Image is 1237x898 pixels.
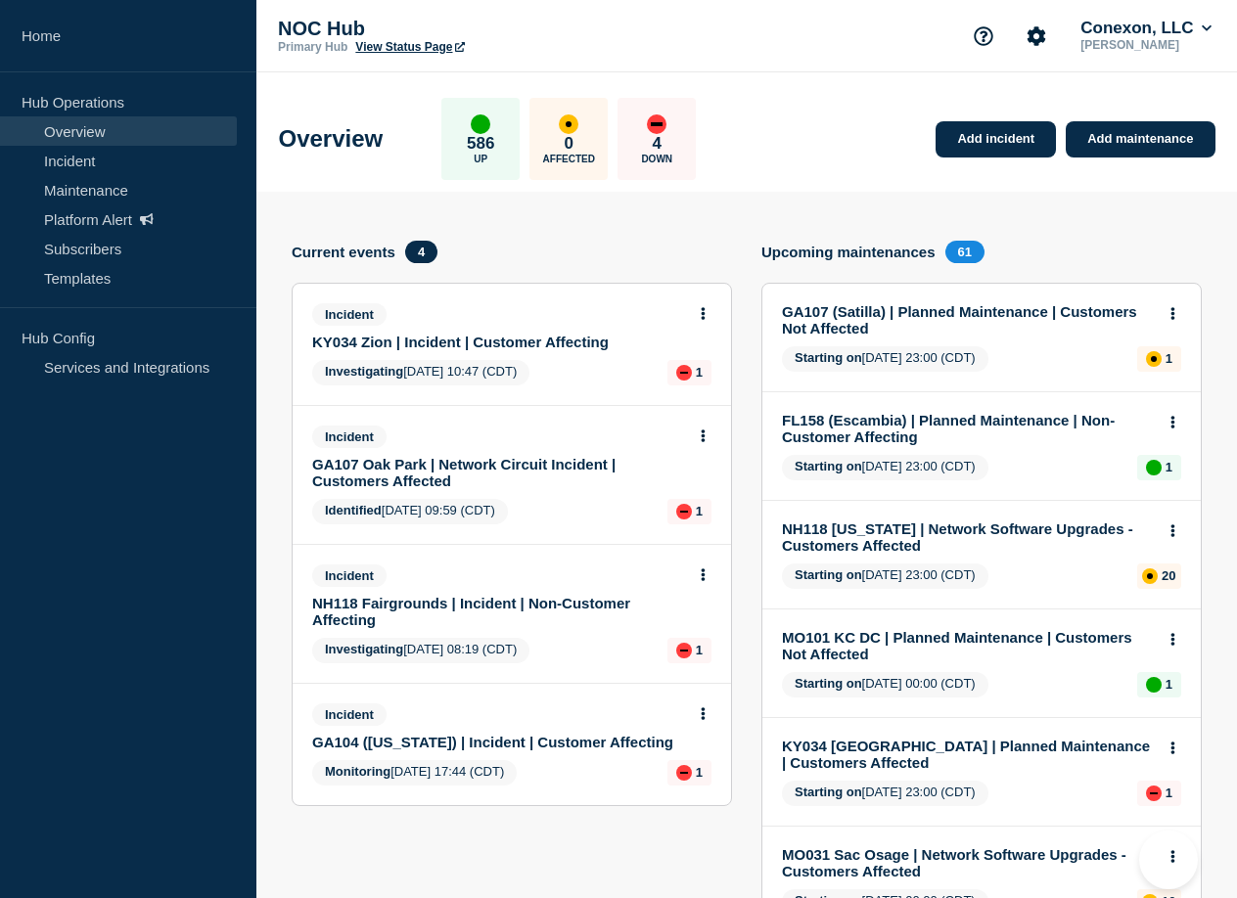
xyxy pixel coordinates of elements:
a: MO031 Sac Osage | Network Software Upgrades - Customers Affected [782,846,1155,879]
span: Investigating [325,364,403,379]
div: down [647,114,666,134]
span: Starting on [795,676,862,691]
a: FL158 (Escambia) | Planned Maintenance | Non-Customer Affecting [782,412,1155,445]
span: [DATE] 23:00 (CDT) [782,563,988,589]
span: Incident [312,426,387,448]
span: Starting on [795,785,862,799]
span: [DATE] 23:00 (CDT) [782,781,988,806]
a: MO101 KC DC | Planned Maintenance | Customers Not Affected [782,629,1155,662]
a: GA107 (Satilla) | Planned Maintenance | Customers Not Affected [782,303,1155,337]
span: Identified [325,503,382,517]
span: [DATE] 08:19 (CDT) [312,638,529,663]
p: 1 [696,765,703,780]
span: 4 [405,241,437,263]
span: Incident [312,703,387,726]
div: down [676,365,692,381]
div: affected [1146,351,1162,367]
span: Starting on [795,459,862,473]
div: down [1146,786,1162,801]
div: up [1146,677,1162,693]
p: 0 [565,134,573,154]
p: [PERSON_NAME] [1077,38,1215,52]
p: 4 [653,134,662,154]
span: Incident [312,564,387,587]
a: NH118 Fairgrounds | Incident | Non-Customer Affecting [312,595,685,628]
p: Down [641,154,672,164]
span: Monitoring [325,764,390,779]
a: GA107 Oak Park | Network Circuit Incident | Customers Affected [312,456,685,489]
p: Primary Hub [278,40,347,54]
button: Support [963,16,1004,57]
span: [DATE] 09:59 (CDT) [312,499,508,524]
a: View Status Page [355,40,464,54]
p: NOC Hub [278,18,669,40]
p: 1 [1166,677,1172,692]
p: 20 [1162,568,1175,583]
button: Account settings [1016,16,1057,57]
p: Affected [543,154,595,164]
h1: Overview [279,125,384,153]
a: GA104 ([US_STATE]) | Incident | Customer Affecting [312,734,685,750]
span: [DATE] 10:47 (CDT) [312,360,529,385]
span: Starting on [795,350,862,365]
div: up [471,114,490,134]
a: Add maintenance [1066,121,1214,157]
div: affected [1142,568,1158,584]
a: KY034 [GEOGRAPHIC_DATA] | Planned Maintenance | Customers Affected [782,738,1155,771]
span: Investigating [325,642,403,656]
a: Add incident [936,121,1056,157]
span: [DATE] 17:44 (CDT) [312,760,517,786]
span: [DATE] 23:00 (CDT) [782,346,988,372]
a: KY034 Zion | Incident | Customer Affecting [312,334,685,350]
span: Starting on [795,567,862,582]
p: 586 [467,134,494,154]
a: NH118 [US_STATE] | Network Software Upgrades - Customers Affected [782,520,1155,554]
span: Incident [312,303,387,326]
p: 1 [696,504,703,518]
div: down [676,504,692,519]
div: affected [559,114,578,134]
p: 1 [696,365,703,380]
p: Up [474,154,487,164]
h4: Current events [292,244,395,260]
p: 1 [1166,786,1172,800]
span: [DATE] 23:00 (CDT) [782,455,988,480]
div: down [676,765,692,781]
p: 1 [1166,351,1172,366]
span: 61 [945,241,985,263]
iframe: Help Scout Beacon - Open [1139,831,1198,889]
div: down [676,643,692,658]
button: Conexon, LLC [1077,19,1215,38]
h4: Upcoming maintenances [761,244,936,260]
div: up [1146,460,1162,475]
p: 1 [1166,460,1172,474]
p: 1 [696,643,703,657]
span: [DATE] 00:00 (CDT) [782,672,988,697]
